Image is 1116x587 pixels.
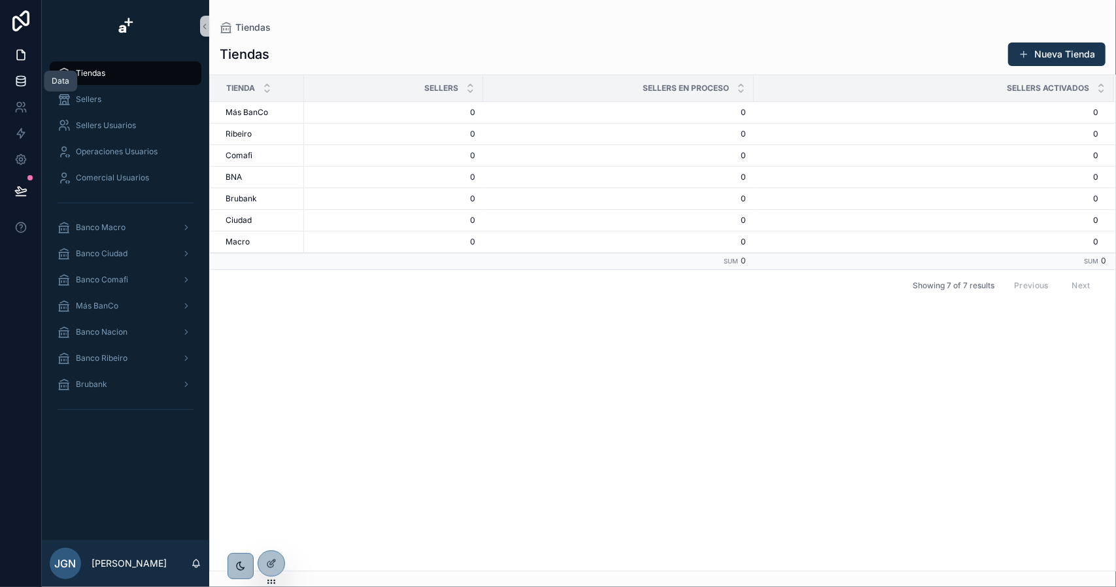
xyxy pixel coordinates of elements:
[220,21,271,34] a: Tiendas
[312,193,475,204] a: 0
[226,193,257,204] span: Brubank
[491,150,746,161] a: 0
[226,129,296,139] a: Ribeiro
[235,21,271,34] span: Tiendas
[115,16,136,37] img: App logo
[226,215,252,226] span: Ciudad
[491,215,746,226] a: 0
[76,173,149,183] span: Comercial Usuarios
[50,114,201,137] a: Sellers Usuarios
[52,76,69,86] div: Data
[913,280,994,291] span: Showing 7 of 7 results
[92,557,167,570] p: [PERSON_NAME]
[76,94,101,105] span: Sellers
[76,248,127,259] span: Banco Ciudad
[312,129,475,139] a: 0
[50,242,201,265] a: Banco Ciudad
[754,193,1098,204] a: 0
[50,320,201,344] a: Banco Nacion
[76,146,158,157] span: Operaciones Usuarios
[491,107,746,118] a: 0
[226,107,268,118] span: Más BanCo
[1101,256,1106,265] span: 0
[226,172,296,182] a: BNA
[754,129,1098,139] a: 0
[491,172,746,182] a: 0
[643,83,729,93] span: Sellers en Proceso
[312,237,475,247] a: 0
[76,327,127,337] span: Banco Nacion
[220,45,269,63] h1: Tiendas
[50,166,201,190] a: Comercial Usuarios
[50,268,201,292] a: Banco Comafi
[754,237,1098,247] a: 0
[76,222,126,233] span: Banco Macro
[724,258,738,265] small: Sum
[1084,258,1098,265] small: Sum
[50,346,201,370] a: Banco Ribeiro
[312,215,475,226] a: 0
[50,140,201,163] a: Operaciones Usuarios
[226,129,252,139] span: Ribeiro
[42,52,209,437] div: scrollable content
[226,237,250,247] span: Macro
[50,373,201,396] a: Brubank
[754,215,1098,226] a: 0
[312,172,475,182] a: 0
[50,61,201,85] a: Tiendas
[55,556,76,571] span: JGN
[424,83,458,93] span: Sellers
[226,172,242,182] span: BNA
[76,301,118,311] span: Más BanCo
[76,379,107,390] span: Brubank
[50,294,201,318] a: Más BanCo
[76,353,127,363] span: Banco Ribeiro
[741,256,746,265] span: 0
[312,107,475,118] a: 0
[226,193,296,204] a: Brubank
[754,172,1098,182] a: 0
[1008,42,1106,66] button: Nueva Tienda
[50,88,201,111] a: Sellers
[754,150,1098,161] a: 0
[1007,83,1089,93] span: Sellers Activados
[491,237,746,247] a: 0
[50,216,201,239] a: Banco Macro
[226,150,252,161] span: Comafi
[491,193,746,204] a: 0
[226,83,255,93] span: Tienda
[226,215,296,226] a: Ciudad
[491,129,746,139] a: 0
[226,150,296,161] a: Comafi
[226,237,296,247] a: Macro
[76,275,128,285] span: Banco Comafi
[76,120,136,131] span: Sellers Usuarios
[76,68,105,78] span: Tiendas
[312,150,475,161] a: 0
[226,107,296,118] a: Más BanCo
[754,107,1098,118] a: 0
